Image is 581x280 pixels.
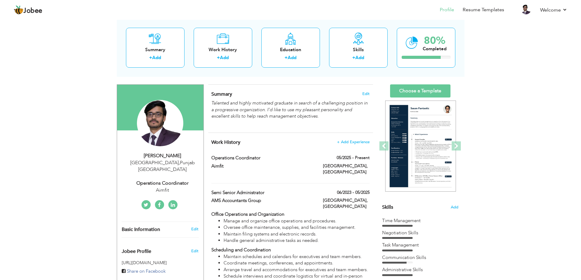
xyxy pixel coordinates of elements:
span: Add [451,204,458,210]
div: Task Management [382,242,458,248]
label: + [217,55,220,61]
a: Add [288,55,296,61]
img: Gulzar Ahmad Khan [137,100,183,146]
span: Work History [211,139,240,146]
li: Handle general administrative tasks as needed. [224,237,369,244]
div: Operations Coordinator [122,180,203,187]
li: Arrange travel and accommodations for executives and team members. [224,267,369,273]
div: Negotiation Skills [382,230,458,236]
h4: Adding a summary is a quick and easy way to highlight your experience and interests. [211,91,369,97]
div: Administrative Skills [382,267,458,273]
a: Edit [191,226,199,232]
div: Skills [334,47,383,53]
span: + Add Experience [337,140,370,144]
em: Talented and highly motivated graduate in search of a challenging position in a progressive organ... [211,100,368,119]
div: Enhance your career by creating a custom URL for your Jobee public profile. [117,242,203,257]
strong: Scheduling and Coordination [211,247,271,253]
span: Edit [191,248,199,254]
span: Jobee [23,8,42,14]
h4: This helps to show the companies you have worked for. [211,139,369,145]
a: Jobee [14,5,42,15]
label: Semi Senior Administrator [211,190,314,196]
div: [GEOGRAPHIC_DATA] Punjab [GEOGRAPHIC_DATA] [122,159,203,173]
a: Add [220,55,229,61]
div: 80% [423,36,447,46]
a: Add [152,55,161,61]
span: Summary [211,91,232,97]
li: Oversee office maintenance, supplies, and facilities management. [224,224,369,231]
span: Edit [362,92,370,96]
img: Profile Img [521,5,531,14]
label: [GEOGRAPHIC_DATA], [GEOGRAPHIC_DATA] [323,163,370,175]
label: 06/2023 - 05/2025 [337,190,370,196]
label: Aimfit [211,163,314,169]
li: Manage and organize office operations and procedures. [224,218,369,224]
label: [GEOGRAPHIC_DATA], [GEOGRAPHIC_DATA] [323,197,370,210]
label: + [149,55,152,61]
div: Education [266,47,315,53]
span: , [179,159,180,166]
img: jobee.io [14,5,23,15]
label: AMS Accountants Group [211,197,314,204]
div: [PERSON_NAME] [122,152,203,159]
div: Communication Skills [382,254,458,261]
a: Add [355,55,364,61]
div: Work History [199,47,247,53]
div: Time Management [382,218,458,224]
label: + [285,55,288,61]
h5: [URL][DOMAIN_NAME] [122,261,199,265]
label: 05/2025 - Present [337,155,370,161]
span: Basic Information [122,227,160,232]
div: Summary [131,47,180,53]
span: Jobee Profile [122,249,151,254]
a: Resume Templates [463,6,504,13]
a: Profile [440,6,454,13]
li: Coordinate meetings, conferences, and appointments. [224,260,369,266]
label: Operations Coordinator [211,155,314,161]
span: Skills [382,204,393,211]
a: Choose a Template [390,84,450,97]
li: Maintain filing systems and electronic records. [224,231,369,237]
div: Completed [423,46,447,52]
a: Welcome [540,6,567,14]
label: + [352,55,355,61]
div: Aimfit [122,187,203,194]
span: Share on Facebook [127,268,166,274]
strong: Office Operations and Organization [211,211,284,217]
li: Maintain schedules and calendars for executives and team members. [224,253,369,260]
